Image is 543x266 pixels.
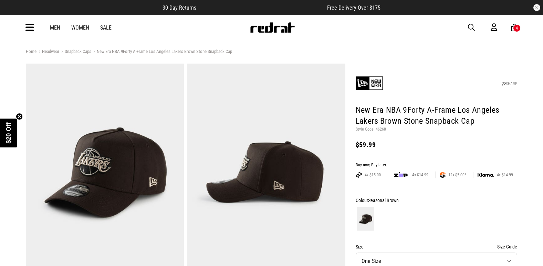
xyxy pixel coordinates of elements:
[59,49,91,55] a: Snapback Caps
[36,49,59,55] a: Headwear
[356,127,518,132] p: Style Code: 46268
[497,243,517,251] button: Size Guide
[394,171,408,178] img: zip
[494,172,516,178] span: 4x $14.99
[100,24,112,31] a: Sale
[362,172,384,178] span: 4x $15.00
[250,22,295,33] img: Redrat logo
[511,24,518,31] a: 4
[210,4,313,11] iframe: Customer reviews powered by Trustpilot
[516,26,518,31] div: 4
[356,196,518,204] div: Colour
[16,113,23,120] button: Close teaser
[356,172,362,178] img: AFTERPAY
[327,4,380,11] span: Free Delivery Over $175
[368,198,399,203] span: Seasonal Brown
[409,172,431,178] span: 4x $14.99
[71,24,89,31] a: Women
[26,49,36,54] a: Home
[163,4,196,11] span: 30 Day Returns
[356,163,518,168] div: Buy now, Pay later.
[356,105,518,127] h1: New Era NBA 9Forty A-Frame Los Angeles Lakers Brown Stone Snapback Cap
[362,258,381,264] span: One Size
[356,141,518,149] div: $59.99
[356,69,383,97] img: New Era
[357,207,374,231] img: Seasonal Brown
[478,173,494,177] img: KLARNA
[5,122,12,143] span: $20 Off
[356,243,518,251] div: Size
[440,172,446,178] img: SPLITPAY
[50,24,60,31] a: Men
[91,49,232,55] a: New Era NBA 9Forty A-Frame Los Angeles Lakers Brown Stone Snapback Cap
[502,81,517,86] a: SHARE
[446,172,469,178] span: 12x $5.00*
